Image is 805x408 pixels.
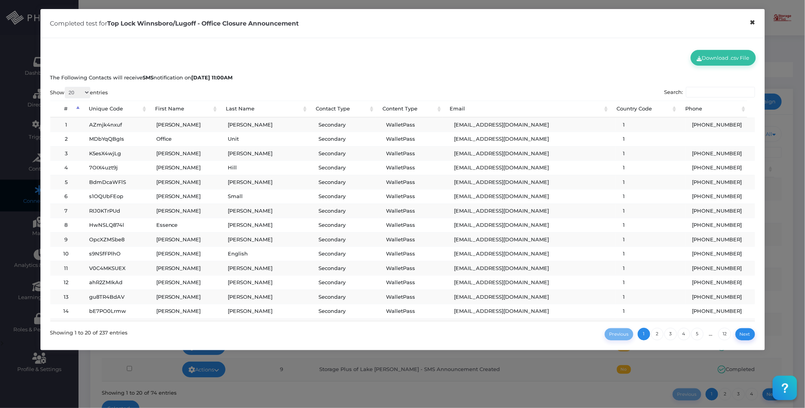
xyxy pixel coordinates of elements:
[379,146,447,161] td: WalletPass
[447,218,616,232] td: [EMAIL_ADDRESS][DOMAIN_NAME]
[82,101,148,118] th: Unique Code: activate to sort column ascending
[616,160,685,175] td: 1
[379,204,447,218] td: WalletPass
[221,290,312,304] td: [PERSON_NAME]
[312,132,379,146] td: Secondary
[149,218,221,232] td: Essence
[685,175,755,189] td: [PHONE_NUMBER]
[65,87,90,98] select: Showentries
[447,304,616,318] td: [EMAIL_ADDRESS][DOMAIN_NAME]
[82,318,149,333] td: fhNkAzK8go
[379,261,447,276] td: WalletPass
[312,218,379,232] td: Secondary
[149,160,221,175] td: [PERSON_NAME]
[379,246,447,261] td: WalletPass
[685,275,755,290] td: [PHONE_NUMBER]
[149,146,221,161] td: [PERSON_NAME]
[447,160,616,175] td: [EMAIL_ADDRESS][DOMAIN_NAME]
[616,232,685,247] td: 1
[616,261,685,276] td: 1
[221,146,312,161] td: [PERSON_NAME]
[312,118,379,132] td: Secondary
[149,275,221,290] td: [PERSON_NAME]
[82,118,149,132] td: AZmjk4nxuf
[685,318,755,333] td: [PHONE_NUMBER]
[82,204,149,218] td: RIJ0KTrPUd
[447,118,616,132] td: [EMAIL_ADDRESS][DOMAIN_NAME]
[664,328,677,340] a: 3
[50,246,82,261] td: 10
[221,261,312,276] td: [PERSON_NAME]
[616,132,685,146] td: 1
[610,101,679,118] th: Country Code: activate to sort column ascending
[312,204,379,218] td: Secondary
[50,218,82,232] td: 8
[50,74,755,82] p: The Following Contacts will receive notification on
[447,175,616,189] td: [EMAIL_ADDRESS][DOMAIN_NAME]
[82,160,149,175] td: 7OIX4uzt9j
[745,14,760,31] button: Close
[82,218,149,232] td: HwNSLQ874l
[616,118,685,132] td: 1
[686,87,755,98] input: Search:
[221,275,312,290] td: [PERSON_NAME]
[50,290,82,304] td: 13
[685,290,755,304] td: [PHONE_NUMBER]
[82,246,149,261] td: s9NSfFPlhO
[691,50,756,66] a: Download .csv File
[447,189,616,204] td: [EMAIL_ADDRESS][DOMAIN_NAME]
[685,304,755,318] td: [PHONE_NUMBER]
[379,132,447,146] td: WalletPass
[447,261,616,276] td: [EMAIL_ADDRESS][DOMAIN_NAME]
[685,204,755,218] td: [PHONE_NUMBER]
[149,118,221,132] td: [PERSON_NAME]
[447,290,616,304] td: [EMAIL_ADDRESS][DOMAIN_NAME]
[50,304,82,318] td: 14
[148,101,219,118] th: First Name: activate to sort column ascending
[221,232,312,247] td: [PERSON_NAME]
[312,146,379,161] td: Secondary
[379,318,447,333] td: WalletPass
[312,304,379,318] td: Secondary
[685,118,755,132] td: [PHONE_NUMBER]
[616,204,685,218] td: 1
[149,204,221,218] td: [PERSON_NAME]
[82,261,149,276] td: V0C4MKSUEX
[379,175,447,189] td: WalletPass
[379,118,447,132] td: WalletPass
[82,175,149,189] td: BdmDcaWFlS
[82,132,149,146] td: MDbYqQBgIs
[443,101,610,118] th: Email: activate to sort column ascending
[82,232,149,247] td: OpcXZMSbe8
[50,132,82,146] td: 2
[82,189,149,204] td: s1OQUbFEop
[50,87,108,98] label: Show entries
[685,218,755,232] td: [PHONE_NUMBER]
[691,328,704,340] a: 5
[82,146,149,161] td: K5esX4wjLg
[312,261,379,276] td: Secondary
[149,304,221,318] td: [PERSON_NAME]
[616,218,685,232] td: 1
[379,189,447,204] td: WalletPass
[718,328,731,340] a: 12
[221,132,312,146] td: Unit
[50,101,82,118] th: #: activate to sort column descending
[616,290,685,304] td: 1
[50,146,82,161] td: 3
[379,232,447,247] td: WalletPass
[312,318,379,333] td: Secondary
[221,175,312,189] td: [PERSON_NAME]
[616,318,685,333] td: 1
[192,74,233,81] span: [DATE] 11:00am
[149,232,221,247] td: [PERSON_NAME]
[312,232,379,247] td: Secondary
[312,246,379,261] td: Secondary
[309,101,375,118] th: Contact Type: activate to sort column ascending
[221,304,312,318] td: [PERSON_NAME]
[312,160,379,175] td: Secondary
[221,204,312,218] td: [PERSON_NAME]
[50,318,82,333] td: 15
[312,175,379,189] td: Secondary
[379,304,447,318] td: WalletPass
